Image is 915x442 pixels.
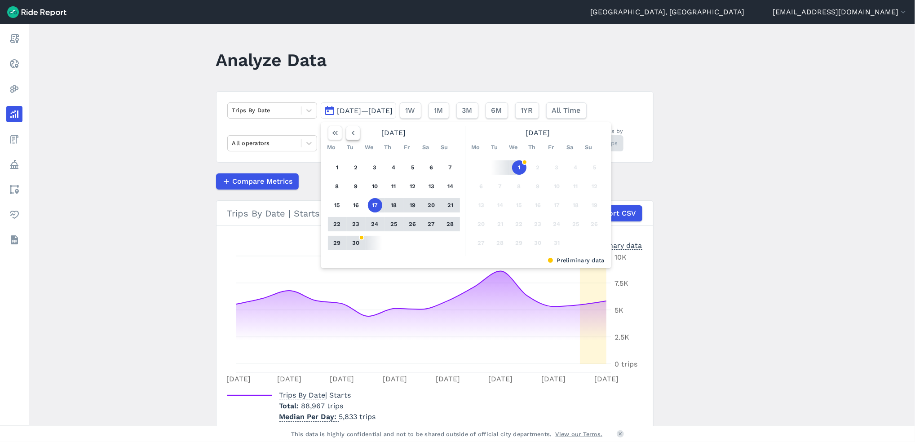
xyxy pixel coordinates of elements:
[434,105,443,116] span: 1M
[469,126,608,140] div: [DATE]
[424,179,439,194] button: 13
[773,7,908,18] button: [EMAIL_ADDRESS][DOMAIN_NAME]
[474,236,489,250] button: 27
[614,306,623,314] tspan: 5K
[588,198,602,212] button: 19
[387,217,401,231] button: 25
[383,375,407,383] tspan: [DATE]
[585,240,642,250] div: Preliminary data
[462,105,473,116] span: 3M
[531,198,545,212] button: 16
[321,102,396,119] button: [DATE]—[DATE]
[550,160,564,175] button: 3
[443,198,458,212] button: 21
[6,56,22,72] a: Realtime
[474,179,489,194] button: 6
[438,140,452,155] div: Su
[512,160,526,175] button: 1
[400,102,421,119] button: 1W
[563,140,577,155] div: Sa
[233,176,293,187] span: Compare Metrics
[6,81,22,97] a: Heatmaps
[330,198,345,212] button: 15
[488,375,513,383] tspan: [DATE]
[550,236,564,250] button: 31
[330,375,354,383] tspan: [DATE]
[419,140,433,155] div: Sa
[550,198,564,212] button: 17
[226,375,250,383] tspan: [DATE]
[349,198,363,212] button: 16
[512,217,526,231] button: 22
[381,140,395,155] div: Th
[569,198,583,212] button: 18
[301,402,344,410] span: 88,967 trips
[525,140,539,155] div: Th
[493,198,508,212] button: 14
[531,236,545,250] button: 30
[590,7,744,18] a: [GEOGRAPHIC_DATA], [GEOGRAPHIC_DATA]
[424,198,439,212] button: 20
[487,140,502,155] div: Tu
[368,217,382,231] button: 24
[330,179,345,194] button: 8
[531,217,545,231] button: 23
[512,179,526,194] button: 8
[349,160,363,175] button: 2
[349,179,363,194] button: 9
[456,102,478,119] button: 3M
[569,217,583,231] button: 25
[594,375,619,383] tspan: [DATE]
[474,198,489,212] button: 13
[6,181,22,198] a: Areas
[279,391,351,399] span: | Starts
[531,179,545,194] button: 9
[387,160,401,175] button: 4
[387,179,401,194] button: 11
[406,179,420,194] button: 12
[550,179,564,194] button: 10
[469,140,483,155] div: Mo
[614,333,629,341] tspan: 2.5K
[227,205,642,221] div: Trips By Date | Starts
[406,217,420,231] button: 26
[6,31,22,47] a: Report
[324,140,339,155] div: Mo
[406,160,420,175] button: 5
[330,160,345,175] button: 1
[327,256,605,265] div: Preliminary data
[556,430,603,438] a: View our Terms.
[216,173,299,190] button: Compare Metrics
[6,156,22,172] a: Policy
[531,160,545,175] button: 2
[7,6,66,18] img: Ride Report
[550,217,564,231] button: 24
[330,236,345,250] button: 29
[552,105,581,116] span: All Time
[588,217,602,231] button: 26
[443,160,458,175] button: 7
[330,217,345,231] button: 22
[424,217,439,231] button: 27
[491,105,502,116] span: 6M
[493,236,508,250] button: 28
[582,140,596,155] div: Su
[546,102,587,119] button: All Time
[324,126,464,140] div: [DATE]
[337,106,393,115] span: [DATE]—[DATE]
[362,140,376,155] div: We
[6,232,22,248] a: Datasets
[349,217,363,231] button: 23
[569,160,583,175] button: 4
[277,375,301,383] tspan: [DATE]
[486,102,508,119] button: 6M
[512,198,526,212] button: 15
[493,217,508,231] button: 21
[521,105,533,116] span: 1YR
[515,102,539,119] button: 1YR
[368,179,382,194] button: 10
[588,160,602,175] button: 5
[512,236,526,250] button: 29
[279,388,326,400] span: Trips By Date
[506,140,521,155] div: We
